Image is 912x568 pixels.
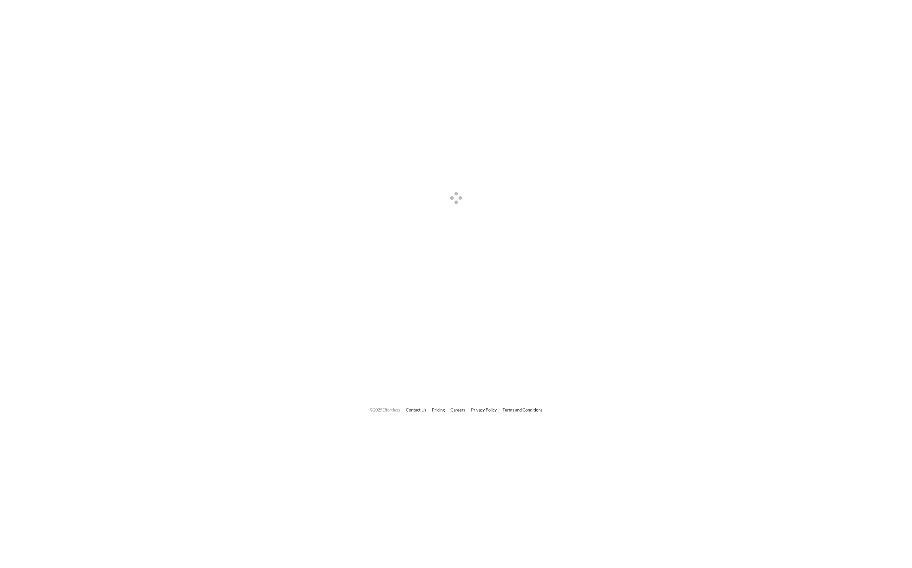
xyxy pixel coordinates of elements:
[503,407,543,412] a: Terms and Conditions
[432,407,445,412] a: Pricing
[451,407,465,412] a: Careers
[406,407,426,412] a: Contact Us
[370,407,400,412] span: © 2025 Effortless
[471,407,497,412] a: Privacy Policy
